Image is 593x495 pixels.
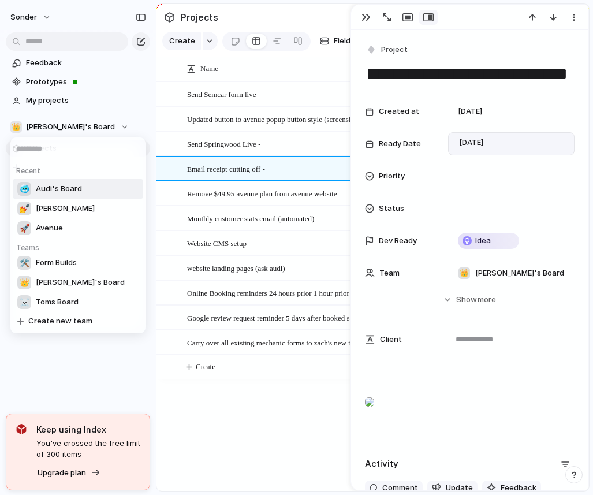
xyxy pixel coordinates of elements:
h5: Teams [13,238,147,253]
div: 💅 [17,202,31,215]
span: Toms Board [36,296,79,308]
div: 🛠️ [17,256,31,270]
span: Create new team [28,315,92,327]
div: 🥶 [17,182,31,196]
span: Avenue [36,222,63,234]
span: Audi's Board [36,183,82,195]
span: [PERSON_NAME]'s Board [36,277,125,288]
div: 👑 [17,276,31,289]
div: 🚀 [17,221,31,235]
h5: Recent [13,161,147,176]
div: ☠️ [17,295,31,309]
span: Form Builds [36,257,77,269]
span: [PERSON_NAME] [36,203,95,214]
